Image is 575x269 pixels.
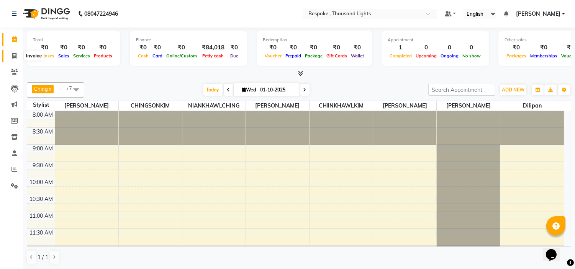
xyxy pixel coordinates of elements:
[84,3,118,24] b: 08047224946
[303,43,324,52] div: ₹0
[528,53,559,59] span: Memberships
[48,86,51,92] a: x
[136,53,151,59] span: Cash
[66,85,78,91] span: +7
[164,53,199,59] span: Online/Custom
[439,53,460,59] span: Ongoing
[119,101,182,111] span: CHINGSONKIM
[460,43,483,52] div: 0
[500,101,564,111] span: Dilipan
[31,145,55,153] div: 9:00 AM
[199,43,228,52] div: ₹84,018
[31,128,55,136] div: 8:30 AM
[439,43,460,52] div: 0
[92,53,114,59] span: Products
[437,101,500,111] span: [PERSON_NAME]
[203,84,223,96] span: Today
[263,43,283,52] div: ₹0
[500,85,526,95] button: ADD NEW
[71,43,92,52] div: ₹0
[38,253,48,261] span: 1 / 1
[31,161,55,170] div: 9:30 AM
[388,53,414,59] span: Completed
[543,238,567,261] iframe: chat widget
[240,87,258,93] span: Wed
[28,178,55,186] div: 10:00 AM
[151,43,164,52] div: ₹0
[414,53,439,59] span: Upcoming
[56,53,71,59] span: Sales
[33,37,114,43] div: Total
[283,53,303,59] span: Prepaid
[29,246,55,254] div: 12:00 PM
[414,43,439,52] div: 0
[460,53,483,59] span: No show
[502,87,524,93] span: ADD NEW
[71,53,92,59] span: Services
[28,212,55,220] div: 11:00 AM
[136,43,151,52] div: ₹0
[283,43,303,52] div: ₹0
[373,101,436,111] span: [PERSON_NAME]
[263,37,366,43] div: Redemption
[388,43,414,52] div: 1
[24,51,44,60] div: Invoice
[258,84,297,96] input: 2025-10-01
[164,43,199,52] div: ₹0
[516,10,560,18] span: [PERSON_NAME]
[528,43,559,52] div: ₹0
[27,101,55,109] div: Stylist
[303,53,324,59] span: Package
[324,43,349,52] div: ₹0
[246,101,309,111] span: [PERSON_NAME]
[505,53,528,59] span: Packages
[228,53,240,59] span: Due
[20,3,72,24] img: logo
[151,53,164,59] span: Card
[310,101,373,111] span: CHIINKHAWLKIM
[349,43,366,52] div: ₹0
[388,37,483,43] div: Appointment
[28,229,55,237] div: 11:30 AM
[136,37,241,43] div: Finance
[505,43,528,52] div: ₹0
[56,43,71,52] div: ₹0
[228,43,241,52] div: ₹0
[31,111,55,119] div: 8:00 AM
[55,101,118,111] span: [PERSON_NAME]
[92,43,114,52] div: ₹0
[428,84,495,96] input: Search Appointment
[263,53,283,59] span: Voucher
[34,86,48,92] span: Ching
[33,43,56,52] div: ₹0
[201,53,226,59] span: Petty cash
[349,53,366,59] span: Wallet
[182,101,246,111] span: NIANKHAWLCHING
[28,195,55,203] div: 10:30 AM
[324,53,349,59] span: Gift Cards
